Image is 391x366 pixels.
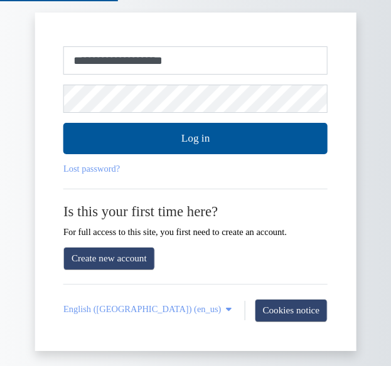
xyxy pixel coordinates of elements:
[63,203,328,237] div: For full access to this site, you first need to create an account.
[63,164,120,174] a: Lost password?
[63,123,328,154] button: Log in
[63,304,235,315] a: English (United States) ‎(en_us)‎
[63,203,328,220] h2: Is this your first time here?
[63,247,155,270] a: Create new account
[254,299,328,322] button: Cookies notice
